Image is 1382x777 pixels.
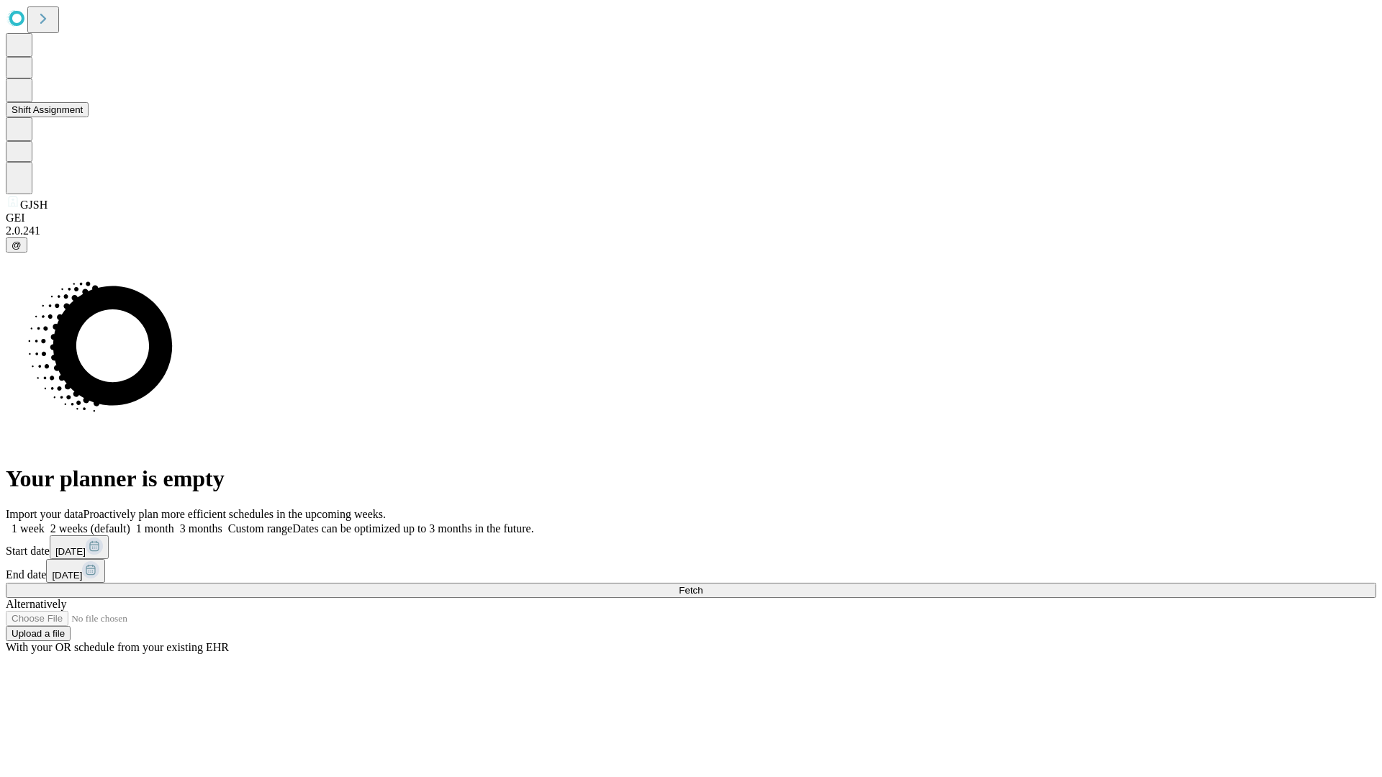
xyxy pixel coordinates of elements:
[6,626,71,641] button: Upload a file
[6,598,66,610] span: Alternatively
[292,522,533,535] span: Dates can be optimized up to 3 months in the future.
[6,102,89,117] button: Shift Assignment
[12,240,22,250] span: @
[6,465,1376,492] h1: Your planner is empty
[52,570,82,581] span: [DATE]
[55,546,86,557] span: [DATE]
[83,508,386,520] span: Proactively plan more efficient schedules in the upcoming weeks.
[50,522,130,535] span: 2 weeks (default)
[46,559,105,583] button: [DATE]
[6,237,27,253] button: @
[180,522,222,535] span: 3 months
[20,199,48,211] span: GJSH
[679,585,703,596] span: Fetch
[6,224,1376,237] div: 2.0.241
[12,522,45,535] span: 1 week
[6,508,83,520] span: Import your data
[228,522,292,535] span: Custom range
[6,212,1376,224] div: GEI
[6,559,1376,583] div: End date
[6,583,1376,598] button: Fetch
[6,641,229,653] span: With your OR schedule from your existing EHR
[50,535,109,559] button: [DATE]
[6,535,1376,559] div: Start date
[136,522,174,535] span: 1 month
